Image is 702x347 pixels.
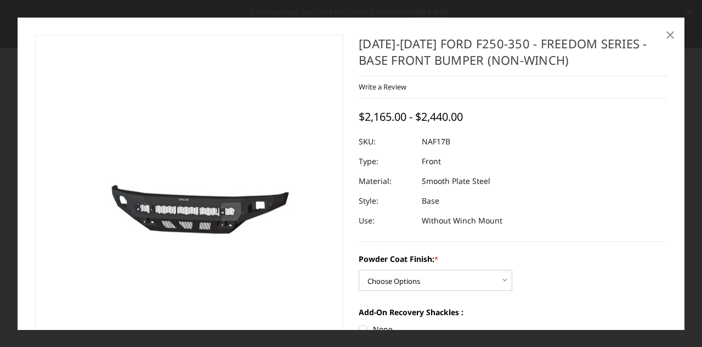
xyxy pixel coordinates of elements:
label: Powder Coat Finish: [359,253,667,265]
label: None [359,323,667,335]
dt: Use: [359,211,414,231]
dd: Base [422,191,439,211]
a: Write a Review [359,82,406,92]
label: Add-On Recovery Shackles : [359,306,667,318]
dt: Type: [359,152,414,171]
dt: Style: [359,191,414,211]
a: Close [661,25,679,43]
dt: SKU: [359,132,414,152]
dd: Front [422,152,441,171]
span: × [665,22,675,46]
span: $2,165.00 - $2,440.00 [359,109,463,124]
dd: Without Winch Mount [422,211,502,231]
dt: Material: [359,171,414,191]
h1: [DATE]-[DATE] Ford F250-350 - Freedom Series - Base Front Bumper (non-winch) [359,35,667,76]
dd: Smooth Plate Steel [422,171,490,191]
dd: NAF17B [422,132,450,152]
